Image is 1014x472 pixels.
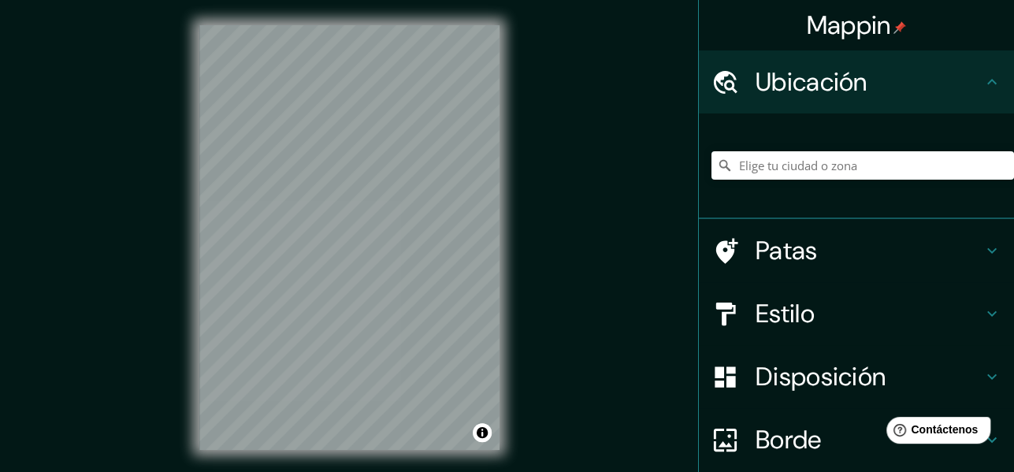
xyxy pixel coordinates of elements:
img: pin-icon.png [893,21,906,34]
iframe: Lanzador de widgets de ayuda [874,411,997,455]
div: Disposición [699,345,1014,408]
div: Ubicación [699,50,1014,113]
input: Elige tu ciudad o zona [711,151,1014,180]
font: Disposición [756,360,886,393]
button: Activar o desactivar atribución [473,423,492,442]
div: Borde [699,408,1014,471]
div: Estilo [699,282,1014,345]
div: Patas [699,219,1014,282]
font: Ubicación [756,65,867,98]
font: Mappin [807,9,891,42]
font: Borde [756,423,822,456]
font: Patas [756,234,818,267]
font: Estilo [756,297,815,330]
canvas: Mapa [199,25,500,450]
